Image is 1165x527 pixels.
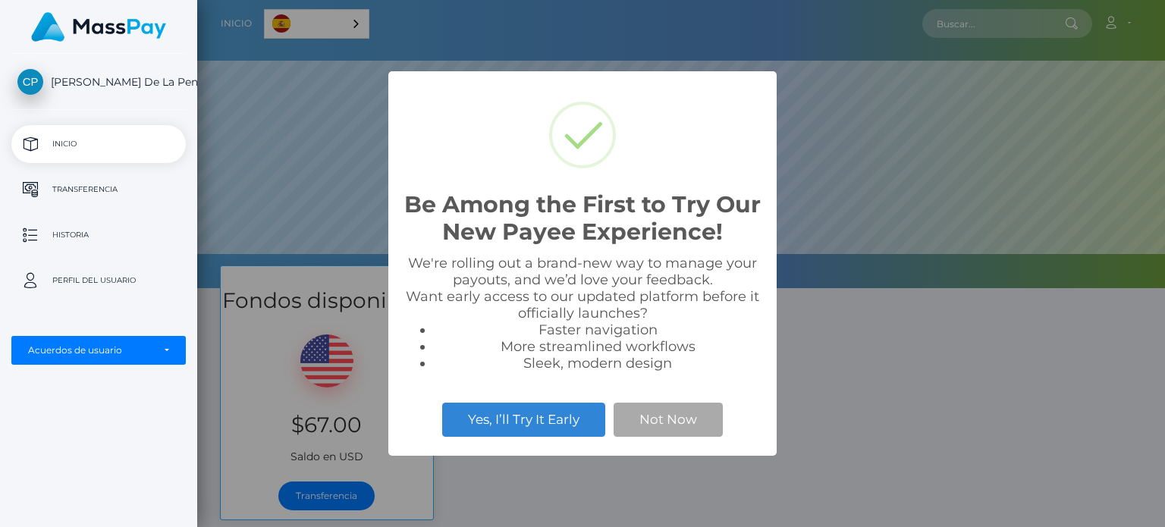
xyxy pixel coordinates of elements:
[31,12,166,42] img: MassPay
[442,403,605,436] button: Yes, I’ll Try It Early
[17,133,180,155] p: Inicio
[17,178,180,201] p: Transferencia
[11,75,186,89] span: [PERSON_NAME] De La Pena
[434,322,761,338] li: Faster navigation
[404,255,761,372] div: We're rolling out a brand-new way to manage your payouts, and we’d love your feedback. Want early...
[11,336,186,365] button: Acuerdos de usuario
[434,355,761,372] li: Sleek, modern design
[17,269,180,292] p: Perfil del usuario
[614,403,723,436] button: Not Now
[404,191,761,246] h2: Be Among the First to Try Our New Payee Experience!
[17,224,180,246] p: Historia
[28,344,152,356] div: Acuerdos de usuario
[434,338,761,355] li: More streamlined workflows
